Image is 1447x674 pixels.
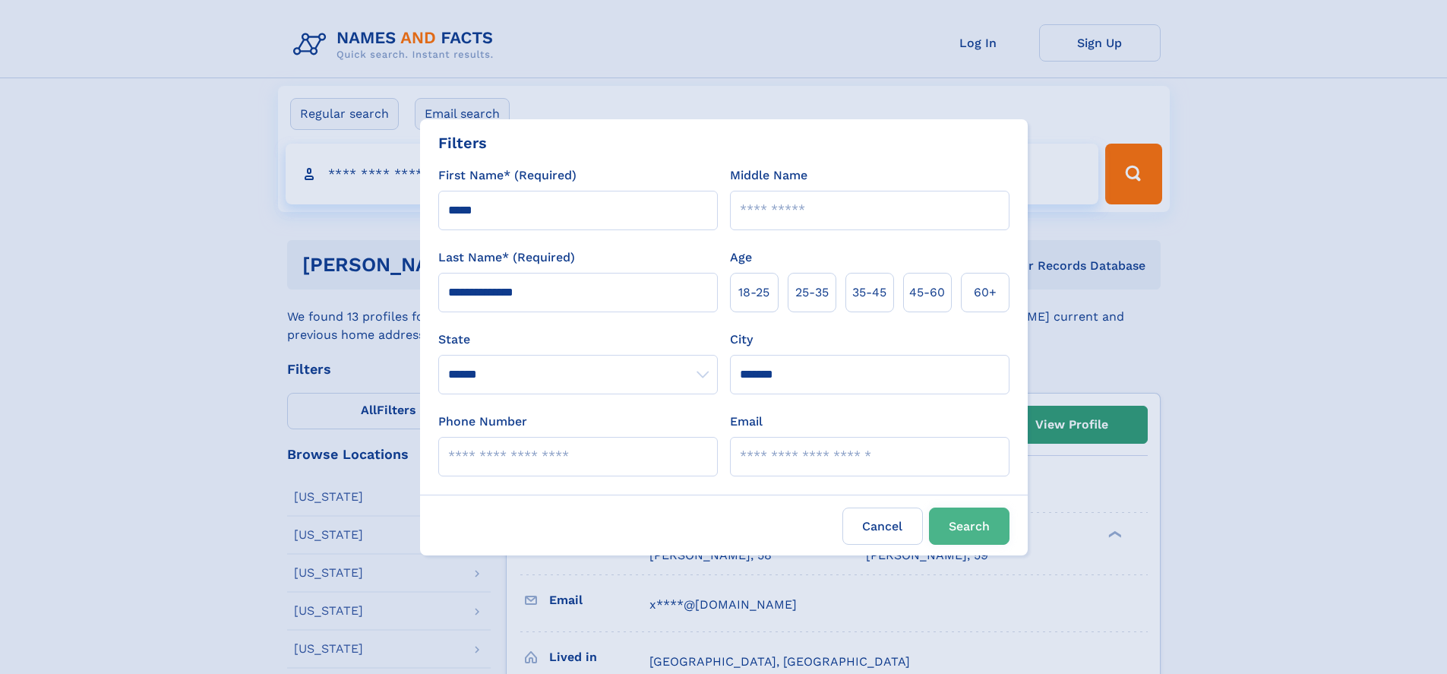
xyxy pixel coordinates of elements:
[842,508,923,545] label: Cancel
[730,413,763,431] label: Email
[974,283,997,302] span: 60+
[738,283,769,302] span: 18‑25
[929,508,1009,545] button: Search
[438,331,718,349] label: State
[438,413,527,431] label: Phone Number
[438,248,575,267] label: Last Name* (Required)
[730,331,753,349] label: City
[852,283,886,302] span: 35‑45
[795,283,829,302] span: 25‑35
[438,166,577,185] label: First Name* (Required)
[909,283,945,302] span: 45‑60
[730,166,807,185] label: Middle Name
[438,131,487,154] div: Filters
[730,248,752,267] label: Age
